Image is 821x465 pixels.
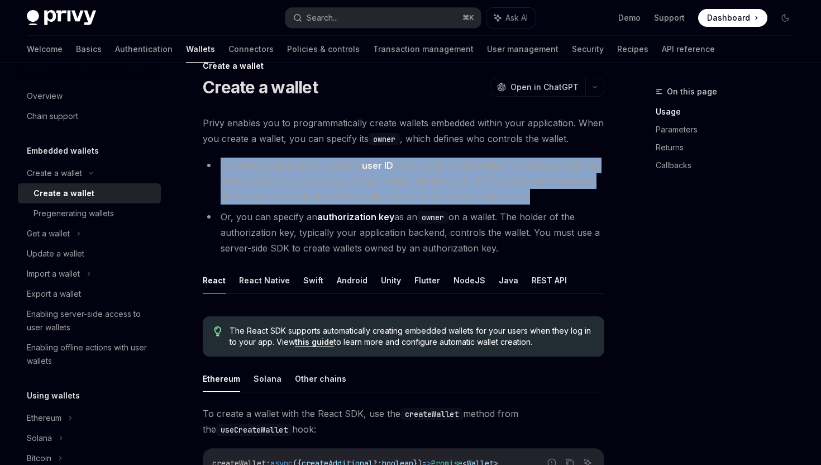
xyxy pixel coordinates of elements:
a: API reference [662,36,715,63]
a: Wallets [186,36,215,63]
a: Pregenerating wallets [18,203,161,224]
button: Unity [381,267,401,293]
button: Toggle dark mode [776,9,794,27]
button: React [203,267,226,293]
button: REST API [532,267,567,293]
button: Flutter [414,267,440,293]
a: Basics [76,36,102,63]
div: Create a wallet [27,167,82,180]
a: Parameters [656,121,803,139]
a: User management [487,36,559,63]
a: Enabling server-side access to user wallets [18,304,161,338]
button: Ethereum [203,366,240,392]
a: Recipes [617,36,648,63]
span: On this page [667,85,717,98]
a: Chain support [18,106,161,126]
svg: Tip [214,326,222,336]
div: Solana [27,431,52,445]
a: Connectors [228,36,274,63]
button: Java [499,267,518,293]
div: Bitcoin [27,452,51,465]
div: Enabling offline actions with user wallets [27,341,154,368]
a: Enabling offline actions with user wallets [18,338,161,371]
a: Returns [656,139,803,156]
h1: Create a wallet [203,77,318,97]
a: Demo [618,12,641,23]
button: NodeJS [454,267,485,293]
button: React Native [239,267,290,293]
span: ⌘ K [462,13,474,22]
a: Transaction management [373,36,474,63]
a: Welcome [27,36,63,63]
strong: authorization key [317,211,394,222]
a: Callbacks [656,156,803,174]
h5: Using wallets [27,389,80,402]
div: Create a wallet [34,187,94,200]
span: Open in ChatGPT [510,82,579,93]
a: Authentication [115,36,173,63]
div: Export a wallet [27,287,81,301]
a: Update a wallet [18,244,161,264]
span: Ask AI [505,12,528,23]
code: owner [369,133,400,145]
div: Search... [307,11,338,25]
a: Create a wallet [18,183,161,203]
div: Create a wallet [203,60,604,72]
button: Ask AI [486,8,536,28]
div: Ethereum [27,411,61,425]
li: Or, you can specify an as an on a wallet. The holder of the authorization key, typically your app... [203,209,604,256]
span: Privy enables you to programmatically create wallets embedded within your application. When you c... [203,115,604,146]
div: Get a wallet [27,227,70,240]
li: To create a user wallet, specify a as an owner of the wallet. This ensures only the authenticated... [203,158,604,205]
div: Pregenerating wallets [34,207,114,220]
div: Overview [27,89,63,103]
h5: Embedded wallets [27,144,99,158]
a: Export a wallet [18,284,161,304]
span: Dashboard [707,12,750,23]
a: this guide [295,337,334,347]
button: Open in ChatGPT [490,78,585,97]
div: Update a wallet [27,247,84,260]
div: Chain support [27,110,78,123]
button: Search...⌘K [285,8,480,28]
button: Other chains [295,366,346,392]
button: Swift [303,267,323,293]
a: Dashboard [698,9,767,27]
a: Policies & controls [287,36,360,63]
a: Usage [656,103,803,121]
div: Enabling server-side access to user wallets [27,307,154,334]
code: owner [417,211,448,224]
code: useCreateWallet [216,424,292,436]
strong: user ID [362,160,393,171]
code: createWallet [400,408,463,420]
a: Overview [18,86,161,106]
button: Android [337,267,367,293]
span: The React SDK supports automatically creating embedded wallets for your users when they log in to... [230,325,593,348]
span: To create a wallet with the React SDK, use the method from the hook: [203,406,604,437]
a: Security [572,36,604,63]
div: Import a wallet [27,267,80,281]
a: Support [654,12,685,23]
button: Solana [254,366,281,392]
img: dark logo [27,10,96,26]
